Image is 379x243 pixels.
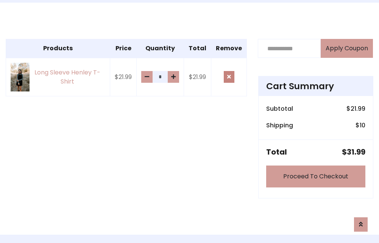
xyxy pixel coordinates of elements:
button: Apply Coupon [321,39,373,58]
th: Products [6,39,110,58]
h4: Cart Summary [266,81,365,91]
h5: $ [342,147,365,156]
th: Quantity [137,39,184,58]
h5: Total [266,147,287,156]
th: Remove [211,39,247,58]
td: $21.99 [110,58,137,96]
a: Long Sleeve Henley T-Shirt [11,63,105,91]
h6: Subtotal [266,105,293,112]
span: 10 [360,121,365,130]
h6: Shipping [266,122,293,129]
h6: $ [356,122,365,129]
h6: $ [346,105,365,112]
th: Total [184,39,211,58]
th: Price [110,39,137,58]
a: Proceed To Checkout [266,166,365,187]
span: 21.99 [351,104,365,113]
td: $21.99 [184,58,211,96]
span: 31.99 [347,147,365,157]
